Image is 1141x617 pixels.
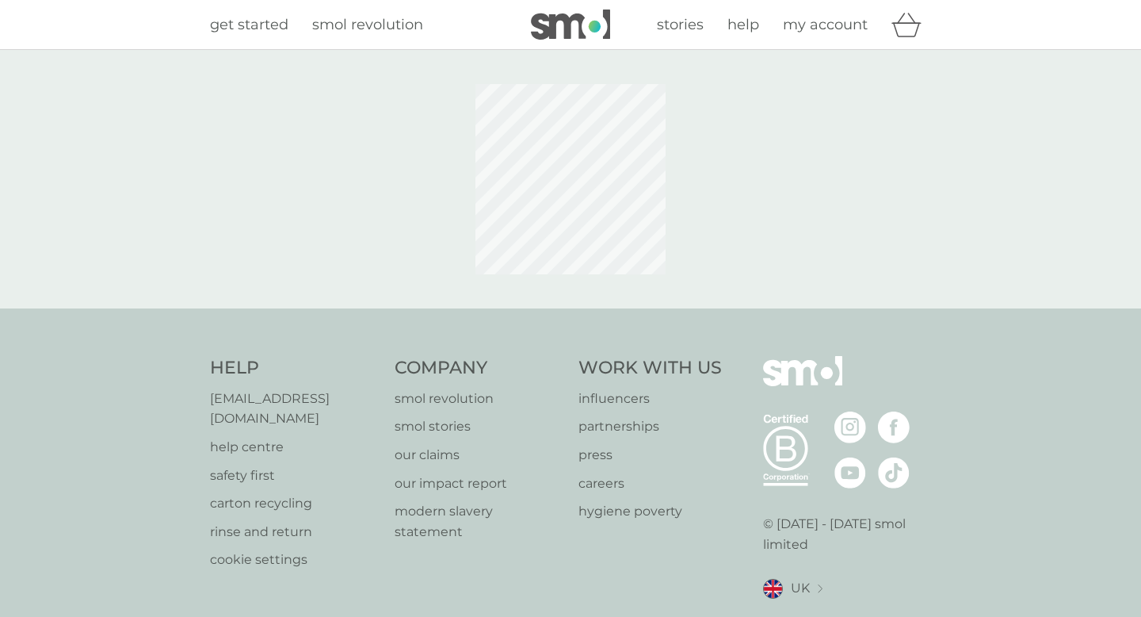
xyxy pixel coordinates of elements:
a: our claims [395,445,563,466]
a: safety first [210,466,379,486]
span: my account [783,16,868,33]
h4: Work With Us [578,356,722,381]
img: visit the smol Facebook page [878,412,910,443]
img: select a new location [818,584,822,593]
a: smol revolution [395,389,563,409]
a: press [578,445,722,466]
a: partnerships [578,416,722,437]
a: smol revolution [312,13,423,36]
a: our impact report [395,473,563,494]
img: smol [531,10,610,40]
span: get started [210,16,288,33]
a: stories [657,13,704,36]
a: carton recycling [210,493,379,514]
img: visit the smol Tiktok page [878,457,910,489]
span: UK [791,578,810,599]
img: visit the smol Instagram page [834,412,866,443]
p: © [DATE] - [DATE] smol limited [763,514,932,554]
a: cookie settings [210,550,379,570]
img: visit the smol Youtube page [834,457,866,489]
a: careers [578,473,722,494]
span: stories [657,16,704,33]
a: influencers [578,389,722,409]
a: hygiene poverty [578,501,722,522]
a: help centre [210,437,379,458]
h4: Help [210,356,379,381]
a: [EMAIL_ADDRESS][DOMAIN_NAME] [210,389,379,429]
a: modern slavery statement [395,501,563,542]
a: help [727,13,759,36]
img: UK flag [763,579,783,599]
h4: Company [395,356,563,381]
a: my account [783,13,868,36]
span: help [727,16,759,33]
a: get started [210,13,288,36]
span: smol revolution [312,16,423,33]
a: smol stories [395,416,563,437]
a: rinse and return [210,522,379,542]
img: smol [763,356,842,410]
div: basket [891,9,931,40]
